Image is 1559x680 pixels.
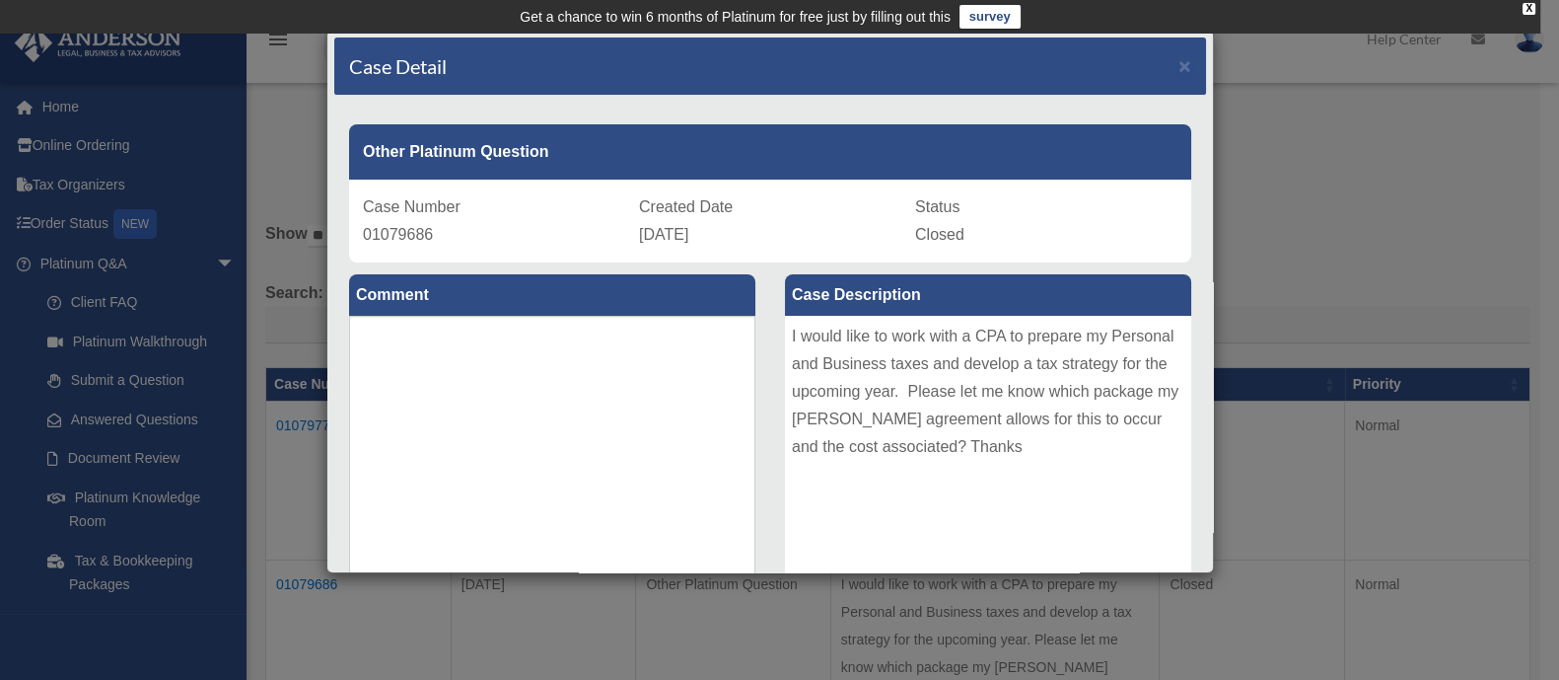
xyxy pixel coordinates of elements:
span: Status [915,198,959,215]
span: Created Date [639,198,733,215]
button: Close [1178,55,1191,76]
span: [DATE] [639,226,688,243]
span: × [1178,54,1191,77]
div: I would like to work with a CPA to prepare my Personal and Business taxes and develop a tax strat... [785,316,1191,612]
label: Comment [349,274,755,316]
div: Other Platinum Question [349,124,1191,180]
span: Closed [915,226,964,243]
span: 01079686 [363,226,433,243]
a: survey [959,5,1021,29]
span: Case Number [363,198,461,215]
div: Get a chance to win 6 months of Platinum for free just by filling out this [520,5,951,29]
h4: Case Detail [349,52,447,80]
label: Case Description [785,274,1191,316]
div: close [1523,3,1535,15]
